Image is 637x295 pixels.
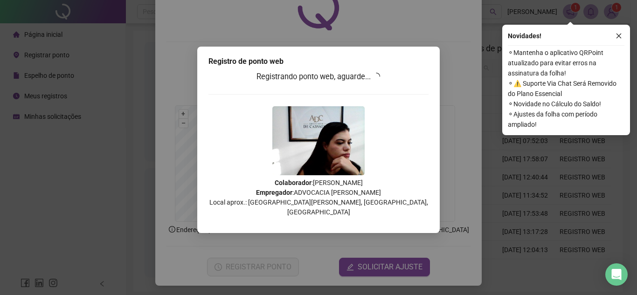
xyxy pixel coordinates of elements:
[508,109,624,130] span: ⚬ Ajustes da folha com período ampliado!
[508,78,624,99] span: ⚬ ⚠️ Suporte Via Chat Será Removido do Plano Essencial
[272,106,365,175] img: 2Q==
[256,189,292,196] strong: Empregador
[208,56,429,67] div: Registro de ponto web
[208,178,429,217] p: : [PERSON_NAME] : ADVOCACIA [PERSON_NAME] Local aprox.: [GEOGRAPHIC_DATA][PERSON_NAME], [GEOGRAPH...
[508,48,624,78] span: ⚬ Mantenha o aplicativo QRPoint atualizado para evitar erros na assinatura da folha!
[508,99,624,109] span: ⚬ Novidade no Cálculo do Saldo!
[275,179,312,186] strong: Colaborador
[372,72,381,81] span: loading
[208,71,429,83] h3: Registrando ponto web, aguarde...
[616,33,622,39] span: close
[605,263,628,286] div: Open Intercom Messenger
[508,31,541,41] span: Novidades !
